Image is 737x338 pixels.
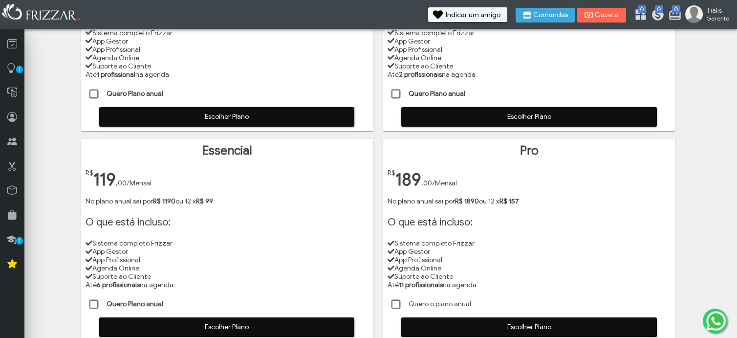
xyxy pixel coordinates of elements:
span: Escolher Plano [408,110,650,124]
strong: 11 profissionais [399,281,443,289]
li: Agenda Online [388,54,671,62]
button: Gaveta [577,8,626,23]
span: /Mensal [127,179,152,187]
li: Sistema completo Frizzar [388,239,671,248]
button: Indicar um amigo [428,7,507,22]
a: Tialis Gerente [685,5,732,25]
li: Até na agenda [86,281,369,289]
span: 1 [16,237,23,245]
li: Suporte ao Cliente [388,62,671,70]
span: Indicar um amigo [446,12,500,19]
span: Gaveta [595,12,619,19]
strong: R$ 99 [196,197,213,205]
span: Escolher Plano [106,320,347,335]
strong: 1 profissional [97,70,135,79]
span: Tialis [706,6,729,15]
li: App Gestor [86,37,369,45]
li: App Gestor [388,248,671,256]
strong: Quero Plano anual [409,90,465,98]
span: 1 [16,66,23,73]
strong: R$ 1190 [153,197,175,205]
strong: 2 profissionais [399,70,442,79]
li: App Profissional [86,256,369,264]
button: Escolher Plano [99,107,354,127]
span: Comandas [533,12,568,19]
span: /Mensal [432,179,457,187]
span: R$ [388,169,395,177]
button: Comandas [516,8,575,23]
button: Escolher Plano [401,107,656,127]
li: Suporte ao Cliente [86,62,369,70]
span: ,00 [116,179,127,187]
li: Agenda Online [86,54,369,62]
span: 189 [395,169,421,190]
li: Até na agenda [388,70,671,79]
h1: Essencial [86,143,369,158]
span: Gerente [706,15,729,22]
li: Agenda Online [86,264,369,272]
button: Escolher Plano [401,317,656,337]
strong: 6 profissionais [97,281,140,289]
strong: Quero Plano anual [107,90,163,98]
h1: Pro [388,143,671,158]
li: Sistema completo Frizzar [86,29,369,37]
strong: R$ 1890 [455,197,479,205]
li: App Profissional [86,45,369,54]
span: 0 [672,5,680,13]
h1: O que está incluso: [86,216,369,228]
li: App Gestor [388,37,671,45]
span: Escolher Plano [106,110,347,124]
li: Sistema completo Frizzar [388,29,671,37]
li: Sistema completo Frizzar [86,239,369,248]
img: whatsapp.png [704,309,728,333]
button: Escolher Plano [99,317,354,337]
li: App Profissional [388,256,671,264]
li: Agenda Online [388,264,671,272]
a: 0 [668,8,678,23]
span: R$ [86,169,93,177]
li: Suporte ao Cliente [388,272,671,281]
a: 0 [634,8,644,23]
p: No plano anual sai por ou 12 x [388,197,671,205]
span: ,00 [421,179,432,187]
span: 119 [93,169,116,190]
span: Escolher Plano [408,320,650,335]
span: Quero o plano anual [409,300,471,308]
p: No plano anual sai por ou 12 x [86,197,369,205]
li: Até na agenda [86,70,369,79]
li: App Gestor [86,248,369,256]
strong: Quero Plano anual [107,300,163,308]
li: Até na agenda [388,281,671,289]
a: 0 [651,8,661,23]
li: Suporte ao Cliente [86,272,369,281]
span: 0 [638,5,646,13]
h1: O que está incluso: [388,216,671,228]
span: 0 [655,5,663,13]
li: App Profissional [388,45,671,54]
strong: R$ 157 [499,197,519,205]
